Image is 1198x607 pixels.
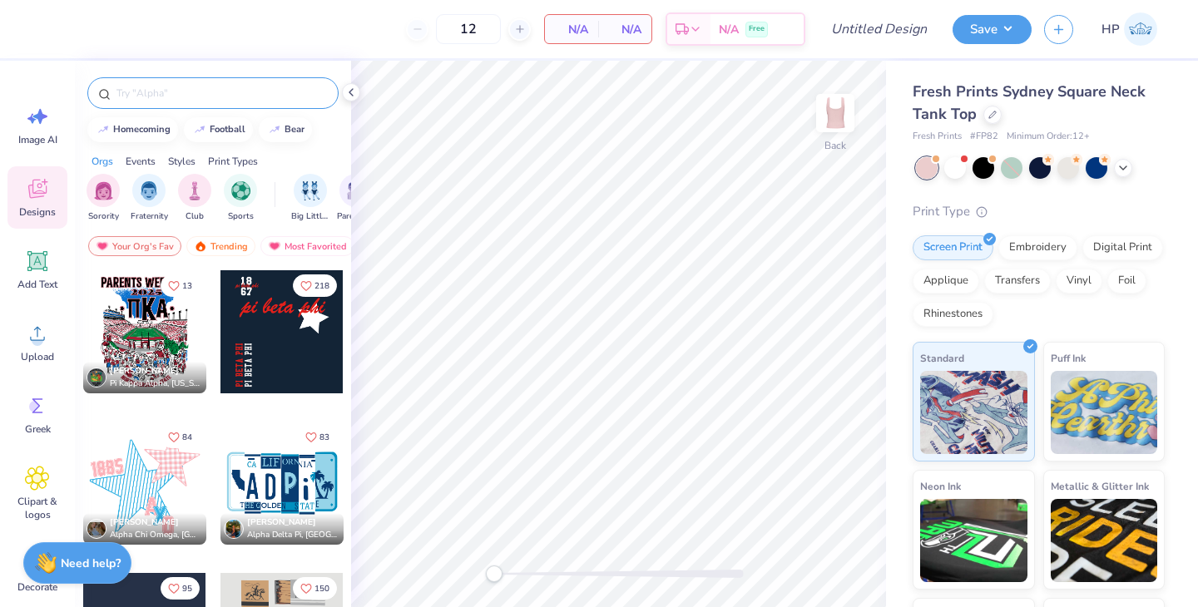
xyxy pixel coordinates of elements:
div: Transfers [984,269,1051,294]
div: Embroidery [998,235,1077,260]
span: 83 [319,433,329,442]
span: Neon Ink [920,477,961,495]
div: Vinyl [1056,269,1102,294]
span: N/A [719,21,739,38]
img: Metallic & Glitter Ink [1051,499,1158,582]
button: filter button [131,174,168,223]
span: Minimum Order: 12 + [1007,130,1090,144]
button: football [184,117,253,142]
div: filter for Club [178,174,211,223]
div: Digital Print [1082,235,1163,260]
img: Back [819,96,852,130]
div: Most Favorited [260,236,354,256]
img: Sorority Image [94,181,113,200]
span: Alpha Delta Pi, [GEOGRAPHIC_DATA][US_STATE] [247,529,337,541]
img: Neon Ink [920,499,1027,582]
button: filter button [224,174,257,223]
input: – – [436,14,501,44]
button: Like [293,577,337,600]
div: filter for Sorority [87,174,120,223]
a: HP [1094,12,1165,46]
div: Print Types [208,154,258,169]
div: bear [285,125,304,134]
img: Fraternity Image [140,181,158,200]
button: Like [293,274,337,297]
span: Image AI [18,133,57,146]
span: N/A [555,21,588,38]
img: Standard [920,371,1027,454]
div: football [210,125,245,134]
div: filter for Big Little Reveal [291,174,329,223]
div: Accessibility label [486,565,502,582]
div: Orgs [92,154,113,169]
div: Events [126,154,156,169]
img: Sports Image [231,181,250,200]
div: filter for Sports [224,174,257,223]
span: Fresh Prints [913,130,962,144]
button: filter button [291,174,329,223]
img: trend_line.gif [97,125,110,135]
button: filter button [87,174,120,223]
span: Free [749,23,765,35]
button: filter button [337,174,375,223]
button: filter button [178,174,211,223]
div: Rhinestones [913,302,993,327]
span: [PERSON_NAME] [247,516,316,528]
div: homecoming [113,125,171,134]
span: # FP82 [970,130,998,144]
img: trend_line.gif [268,125,281,135]
div: Foil [1107,269,1146,294]
button: Like [298,426,337,448]
span: Fresh Prints Sydney Square Neck Tank Top [913,81,1146,124]
div: Applique [913,269,979,294]
button: Save [953,15,1032,44]
img: Hannah Pettit [1124,12,1157,46]
div: Print Type [913,202,1165,221]
img: Parent's Weekend Image [347,181,366,200]
span: 150 [314,585,329,593]
span: Puff Ink [1051,349,1086,367]
span: Metallic & Glitter Ink [1051,477,1149,495]
span: HP [1101,20,1120,39]
span: Standard [920,349,964,367]
div: Styles [168,154,196,169]
input: Try "Alpha" [115,85,328,101]
span: Big Little Reveal [291,210,329,223]
input: Untitled Design [818,12,940,46]
span: N/A [608,21,641,38]
button: homecoming [87,117,178,142]
img: Puff Ink [1051,371,1158,454]
div: filter for Parent's Weekend [337,174,375,223]
img: Big Little Reveal Image [301,181,319,200]
div: Back [824,138,846,153]
img: trend_line.gif [193,125,206,135]
button: bear [259,117,312,142]
img: Club Image [186,181,204,200]
span: Parent's Weekend [337,210,375,223]
div: filter for Fraternity [131,174,168,223]
div: Screen Print [913,235,993,260]
span: 218 [314,282,329,290]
